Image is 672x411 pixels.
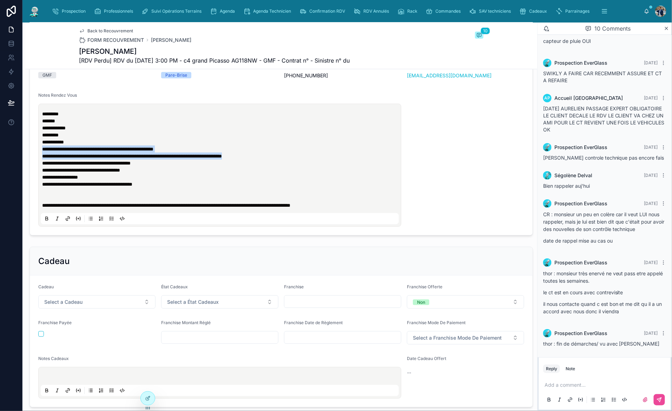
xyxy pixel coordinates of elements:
[42,72,52,78] div: GMF
[644,95,658,101] span: [DATE]
[644,60,658,65] span: [DATE]
[554,330,607,337] span: Prospection EverGlass
[151,37,191,44] a: [PERSON_NAME]
[79,56,350,65] span: [RDV Perdu] RDV du [DATE] 3:00 PM - c4 grand Picasso AG118NW - GMF - Contrat n° - Sinistre n° du
[208,5,240,18] a: Agenda
[644,201,658,206] span: [DATE]
[543,211,666,233] p: CR : monsieur un peu en colère car il veut LUI nous rappeler, mais je lui est bien dit que c'étai...
[543,155,664,161] span: [PERSON_NAME] controle technique pas encore fais
[395,5,422,18] a: Rack
[284,72,401,79] span: [PHONE_NUMBER]
[543,270,666,284] p: thor : monsieur très enervé ne veut pass etre appelé toutes les semaines.
[38,320,72,325] span: Franchise Payée
[165,72,187,78] div: Pare-Brise
[413,334,502,341] span: Select a Franchise Mode De Paiement
[644,260,658,265] span: [DATE]
[62,8,86,14] span: Prospection
[566,366,575,372] div: Note
[543,237,666,244] p: date de rappel mise au cas ou
[241,5,296,18] a: Agenda Technicien
[424,5,466,18] a: Commandes
[407,331,524,345] button: Select Button
[545,95,551,101] span: AP
[253,8,291,14] span: Agenda Technicien
[363,8,389,14] span: RDV Annulés
[543,289,666,296] p: le ct est en cours avec contrevisite
[79,37,144,44] a: FORM RECOUVREMENT
[529,8,547,14] span: Cadeaux
[554,5,595,18] a: Parrainages
[79,28,133,34] a: Back to Recouvrement
[297,5,350,18] a: Confirmation RDV
[104,8,133,14] span: Professionnels
[220,8,235,14] span: Agenda
[309,8,345,14] span: Confirmation RDV
[407,8,417,14] span: Rack
[554,259,607,266] span: Prospection EverGlass
[167,298,219,306] span: Select a État Cadeaux
[46,4,644,19] div: scrollable content
[563,365,578,373] button: Note
[284,320,343,325] span: Franchise Date de Règlement
[644,330,658,336] span: [DATE]
[407,320,466,325] span: Franchise Mode De Paiement
[554,59,607,66] span: Prospection EverGlass
[407,284,442,289] span: Franchise Offerte
[38,256,70,267] h2: Cadeau
[139,5,206,18] a: Suivi Opérations Terrains
[161,320,211,325] span: Franchise Montant Réglé
[87,37,144,44] span: FORM RECOUVREMENT
[481,27,490,34] span: 10
[50,5,91,18] a: Prospection
[161,284,188,289] span: État Cadeaux
[351,5,394,18] a: RDV Annulés
[594,24,631,33] span: 10 Comments
[284,284,304,289] span: Franchise
[407,369,411,376] span: --
[436,8,461,14] span: Commandes
[543,183,590,189] span: Bien rappeler auj'hui
[467,5,516,18] a: SAV techniciens
[644,145,658,150] span: [DATE]
[44,298,83,306] span: Select a Cadeau
[543,105,665,133] span: [DATE] AURELIEN PASSAGE EXPERT OBLIGATOIRE LE CLIENT DECALE LE RDV LE CLIENT VA CHEZ UN AMI POUR ...
[151,8,202,14] span: Suivi Opérations Terrains
[644,173,658,178] span: [DATE]
[161,295,278,309] button: Select Button
[554,144,607,151] span: Prospection EverGlass
[407,356,446,361] span: Date Cadeau Offert
[38,92,77,98] span: Notes Rendez Vous
[543,341,660,347] span: thor : fin de démarches/ vu avec [PERSON_NAME]
[554,200,607,207] span: Prospection EverGlass
[79,46,350,56] h1: [PERSON_NAME]
[554,172,592,179] span: Ségolène Delval
[479,8,511,14] span: SAV techniciens
[475,32,483,40] button: 10
[543,365,560,373] button: Reply
[28,6,41,17] img: App logo
[554,95,623,102] span: Accueil [GEOGRAPHIC_DATA]
[38,356,69,361] span: Notes Cadeaux
[38,295,156,309] button: Select Button
[407,295,524,309] button: Select Button
[417,300,425,305] div: Non
[407,72,492,79] a: [EMAIL_ADDRESS][DOMAIN_NAME]
[566,8,590,14] span: Parrainages
[38,284,54,289] span: Cadeau
[92,5,138,18] a: Professionnels
[543,70,662,83] span: SWIKLY A FAIRE CAR RECEMMENT ASSURE ET CT A REFAIRE
[543,37,666,45] p: capteur de pluie OUI
[518,5,552,18] a: Cadeaux
[87,28,133,34] span: Back to Recouvrement
[543,300,666,315] p: il nous contacte quand c est bon et me dit qu il a un accord avec nous donc il viendra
